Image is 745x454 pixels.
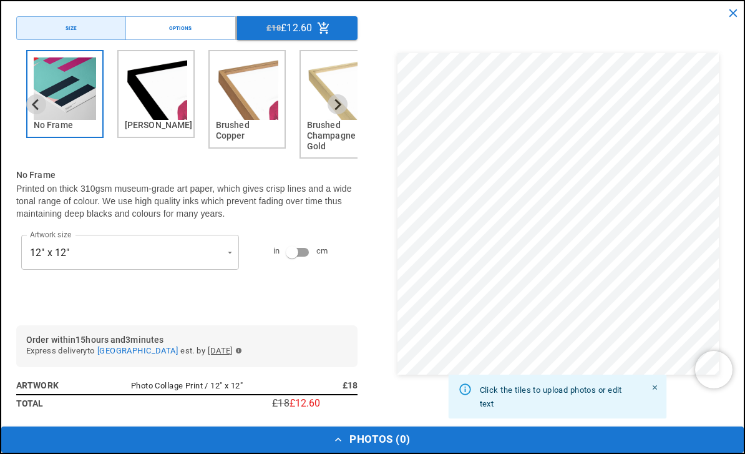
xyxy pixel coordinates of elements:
[208,50,290,159] li: 3 of 6
[272,378,358,392] h6: £18
[272,398,289,408] p: £18
[290,398,321,408] p: £12.60
[125,120,187,131] h6: [PERSON_NAME]
[16,16,358,40] div: Menu buttons
[34,120,96,131] h6: No Frame
[125,16,235,40] button: Options
[648,381,662,395] button: Close
[237,16,358,40] button: £18£12.60
[117,50,198,159] li: 2 of 6
[273,244,280,258] span: in
[30,229,71,240] label: Artwork size
[281,23,312,33] p: £12.60
[721,1,745,25] button: close
[131,381,243,390] span: Photo Collage Print / 12" x 12"
[208,344,233,358] span: [DATE]
[16,182,358,220] p: Printed on thick 310gsm museum-grade art paper, which gives crisp lines and a wide tonal range of...
[328,94,348,114] button: Next slide
[316,244,328,258] span: cm
[16,50,358,159] div: Frame Option
[26,94,46,114] button: Previous slide
[97,344,178,358] button: [GEOGRAPHIC_DATA]
[21,235,239,270] div: 12" x 12"
[16,16,126,40] button: Size
[97,346,178,355] span: [GEOGRAPHIC_DATA]
[66,24,77,32] div: Size
[26,335,348,344] h6: Order within 15 hours and 3 minutes
[299,50,381,159] li: 4 of 6
[16,397,102,410] h6: Total
[307,120,369,151] h6: Brushed Champagne Gold
[1,427,744,453] button: Photos (0)
[695,351,733,388] iframe: Chatra live chat
[169,24,192,32] div: Options
[16,378,102,392] h6: Artwork
[26,344,95,358] span: Express delivery to
[180,344,205,358] span: est. by
[480,385,622,408] span: Click the tiles to upload photos or edit text
[266,21,281,35] span: £18
[16,169,358,182] h6: No Frame
[16,377,358,412] table: simple table
[26,50,107,159] li: 1 of 6
[216,120,278,141] h6: Brushed Copper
